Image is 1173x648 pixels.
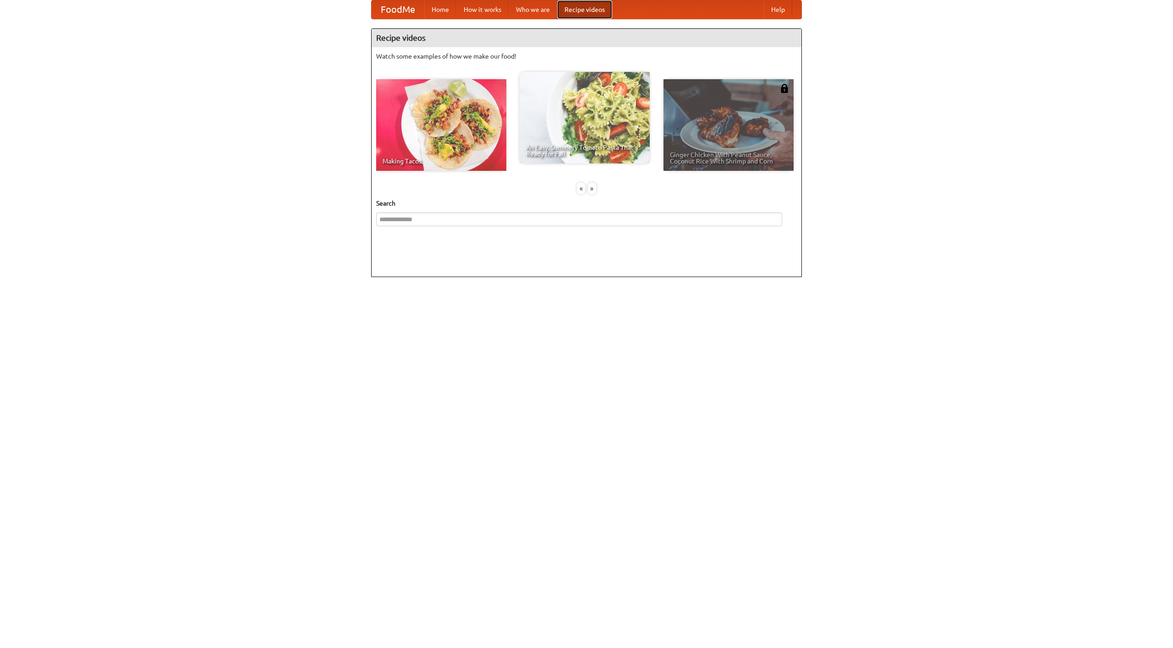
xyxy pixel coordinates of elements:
span: An Easy, Summery Tomato Pasta That's Ready for Fall [526,144,643,157]
a: Recipe videos [557,0,612,19]
a: Help [764,0,792,19]
span: Making Tacos [383,158,500,164]
h4: Recipe videos [372,29,801,47]
p: Watch some examples of how we make our food! [376,52,797,61]
a: How it works [456,0,509,19]
h5: Search [376,199,797,208]
a: FoodMe [372,0,424,19]
img: 483408.png [780,84,789,93]
div: » [588,183,596,194]
a: Home [424,0,456,19]
a: An Easy, Summery Tomato Pasta That's Ready for Fall [520,72,650,163]
a: Who we are [509,0,557,19]
div: « [577,183,585,194]
a: Making Tacos [376,79,506,171]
